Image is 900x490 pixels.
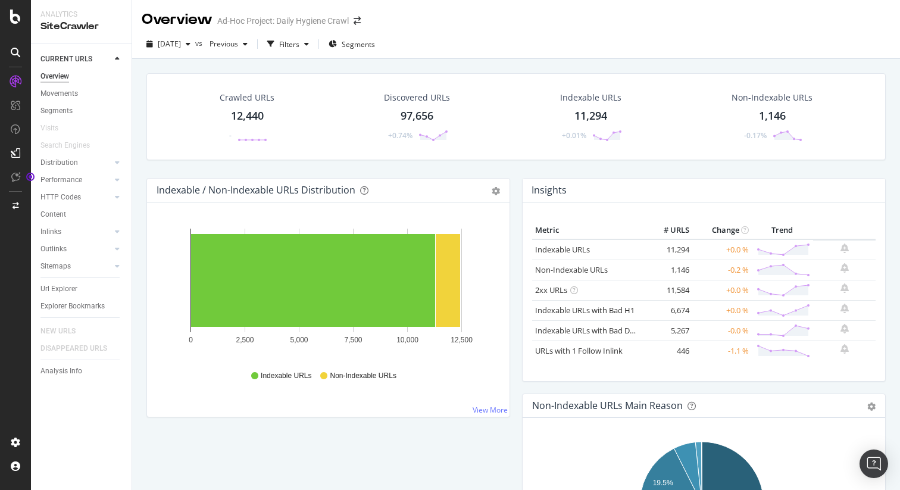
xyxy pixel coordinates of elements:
[40,122,58,135] div: Visits
[279,39,299,49] div: Filters
[535,285,567,295] a: 2xx URLs
[40,105,73,117] div: Segments
[40,157,111,169] a: Distribution
[860,450,888,478] div: Open Intercom Messenger
[752,221,813,239] th: Trend
[40,174,82,186] div: Performance
[451,336,473,344] text: 12,500
[40,10,122,20] div: Analytics
[142,35,195,54] button: [DATE]
[692,280,752,300] td: +0.0 %
[535,244,590,255] a: Indexable URLs
[744,130,767,141] div: -0.17%
[142,10,212,30] div: Overview
[324,35,380,54] button: Segments
[560,92,621,104] div: Indexable URLs
[692,260,752,280] td: -0.2 %
[40,139,90,152] div: Search Engines
[535,305,635,316] a: Indexable URLs with Bad H1
[759,108,786,124] div: 1,146
[401,108,433,124] div: 97,656
[40,70,69,83] div: Overview
[342,39,375,49] span: Segments
[840,344,849,354] div: bell-plus
[344,336,362,344] text: 7,500
[645,221,692,239] th: # URLS
[535,325,665,336] a: Indexable URLs with Bad Description
[840,283,849,293] div: bell-plus
[384,92,450,104] div: Discovered URLs
[262,35,314,54] button: Filters
[217,15,349,27] div: Ad-Hoc Project: Daily Hygiene Crawl
[40,139,102,152] a: Search Engines
[40,88,78,100] div: Movements
[40,243,67,255] div: Outlinks
[231,108,264,124] div: 12,440
[40,208,66,221] div: Content
[40,226,61,238] div: Inlinks
[40,122,70,135] a: Visits
[40,208,123,221] a: Content
[562,130,586,141] div: +0.01%
[492,187,500,195] div: gear
[473,405,508,415] a: View More
[840,244,849,253] div: bell-plus
[354,17,361,25] div: arrow-right-arrow-left
[40,300,105,313] div: Explorer Bookmarks
[532,182,567,198] h4: Insights
[229,130,232,141] div: -
[692,341,752,361] td: -1.1 %
[40,88,123,100] a: Movements
[158,39,181,49] span: 2025 Sep. 24th
[867,402,876,411] div: gear
[396,336,418,344] text: 10,000
[840,304,849,313] div: bell-plus
[40,283,123,295] a: Url Explorer
[840,263,849,273] div: bell-plus
[40,174,111,186] a: Performance
[535,264,608,275] a: Non-Indexable URLs
[330,371,396,381] span: Non-Indexable URLs
[290,336,308,344] text: 5,000
[40,70,123,83] a: Overview
[157,221,496,360] svg: A chart.
[40,105,123,117] a: Segments
[645,239,692,260] td: 11,294
[40,260,71,273] div: Sitemaps
[645,280,692,300] td: 11,584
[40,53,92,65] div: CURRENT URLS
[535,345,623,356] a: URLs with 1 Follow Inlink
[195,38,205,48] span: vs
[40,260,111,273] a: Sitemaps
[40,191,111,204] a: HTTP Codes
[40,53,111,65] a: CURRENT URLS
[261,371,311,381] span: Indexable URLs
[388,130,412,141] div: +0.74%
[692,320,752,341] td: -0.0 %
[692,239,752,260] td: +0.0 %
[25,171,36,182] div: Tooltip anchor
[40,283,77,295] div: Url Explorer
[653,479,673,487] text: 19.5%
[40,325,76,338] div: NEW URLS
[645,320,692,341] td: 5,267
[645,341,692,361] td: 446
[645,260,692,280] td: 1,146
[157,184,355,196] div: Indexable / Non-Indexable URLs Distribution
[40,243,111,255] a: Outlinks
[732,92,812,104] div: Non-Indexable URLs
[40,365,123,377] a: Analysis Info
[40,342,119,355] a: DISAPPEARED URLS
[40,342,107,355] div: DISAPPEARED URLS
[40,325,87,338] a: NEW URLS
[40,191,81,204] div: HTTP Codes
[532,400,683,411] div: Non-Indexable URLs Main Reason
[236,336,254,344] text: 2,500
[692,300,752,320] td: +0.0 %
[220,92,274,104] div: Crawled URLs
[532,221,645,239] th: Metric
[189,336,193,344] text: 0
[692,221,752,239] th: Change
[645,300,692,320] td: 6,674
